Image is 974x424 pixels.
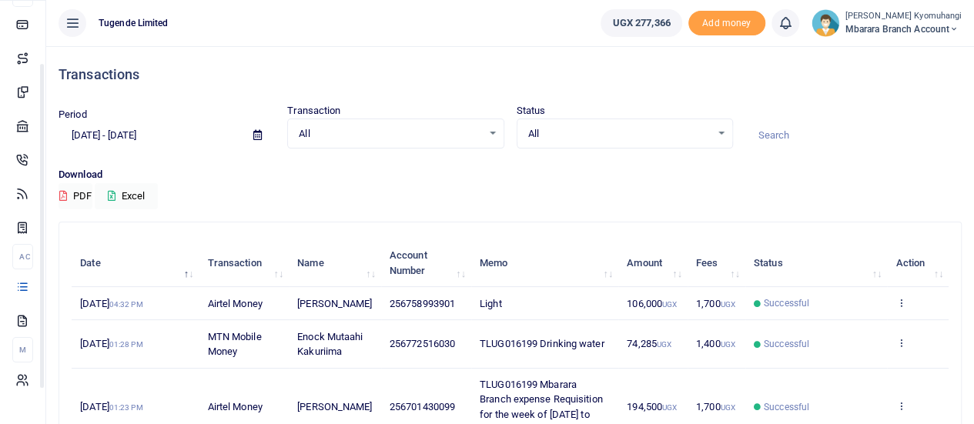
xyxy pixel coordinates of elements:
[845,10,962,23] small: [PERSON_NAME] Kyomuhangi
[720,300,735,309] small: UGX
[109,300,143,309] small: 04:32 PM
[517,103,546,119] label: Status
[601,9,681,37] a: UGX 277,366
[59,183,92,209] button: PDF
[612,15,670,31] span: UGX 277,366
[92,16,175,30] span: Tugende Limited
[80,298,142,309] span: [DATE]
[688,11,765,36] li: Toup your wallet
[528,126,711,142] span: All
[109,403,143,412] small: 01:23 PM
[657,340,671,349] small: UGX
[471,239,618,287] th: Memo: activate to sort column ascending
[764,337,809,351] span: Successful
[289,239,381,287] th: Name: activate to sort column ascending
[95,183,158,209] button: Excel
[627,338,671,349] span: 74,285
[72,239,199,287] th: Date: activate to sort column descending
[59,66,962,83] h4: Transactions
[745,239,887,287] th: Status: activate to sort column ascending
[618,239,688,287] th: Amount: activate to sort column ascending
[696,401,735,412] span: 1,700
[299,126,481,142] span: All
[720,403,735,412] small: UGX
[59,122,241,149] input: select period
[59,167,962,183] p: Download
[297,401,372,412] span: [PERSON_NAME]
[297,298,372,309] span: [PERSON_NAME]
[109,340,143,349] small: 01:28 PM
[208,298,263,309] span: Airtel Money
[480,338,604,349] span: TLUG016199 Drinking water
[812,9,839,37] img: profile-user
[59,107,87,122] label: Period
[297,331,363,358] span: Enock Mutaahi Kakuriima
[812,9,962,37] a: profile-user [PERSON_NAME] Kyomuhangi Mbarara Branch account
[688,239,745,287] th: Fees: activate to sort column ascending
[208,401,263,412] span: Airtel Money
[845,22,962,36] span: Mbarara Branch account
[480,298,502,309] span: Light
[764,400,809,414] span: Successful
[80,401,142,412] span: [DATE]
[627,298,677,309] span: 106,000
[627,401,677,412] span: 194,500
[208,331,262,358] span: MTN Mobile Money
[696,338,735,349] span: 1,400
[390,401,455,412] span: 256701430099
[662,403,677,412] small: UGX
[688,11,765,36] span: Add money
[696,298,735,309] span: 1,700
[199,239,289,287] th: Transaction: activate to sort column ascending
[80,338,142,349] span: [DATE]
[764,296,809,310] span: Successful
[688,16,765,28] a: Add money
[390,338,455,349] span: 256772516030
[745,122,962,149] input: Search
[662,300,677,309] small: UGX
[287,103,340,119] label: Transaction
[720,340,735,349] small: UGX
[381,239,471,287] th: Account Number: activate to sort column ascending
[887,239,949,287] th: Action: activate to sort column ascending
[390,298,455,309] span: 256758993901
[594,9,688,37] li: Wallet ballance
